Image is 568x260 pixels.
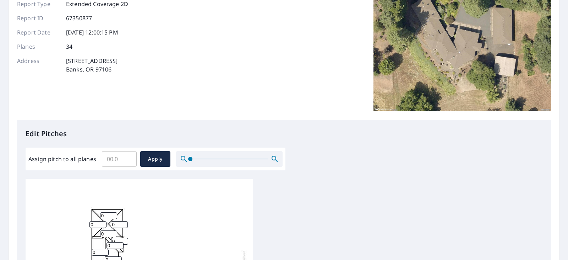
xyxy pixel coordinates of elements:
p: [DATE] 12:00:15 PM [66,28,118,37]
span: Apply [146,155,165,164]
p: Address [17,57,60,74]
button: Apply [140,151,170,167]
p: 34 [66,42,72,51]
p: Report Date [17,28,60,37]
p: 67350877 [66,14,92,22]
p: Edit Pitches [26,128,542,139]
input: 00.0 [102,149,137,169]
p: [STREET_ADDRESS] Banks, OR 97106 [66,57,118,74]
label: Assign pitch to all planes [28,155,96,163]
p: Planes [17,42,60,51]
p: Report ID [17,14,60,22]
